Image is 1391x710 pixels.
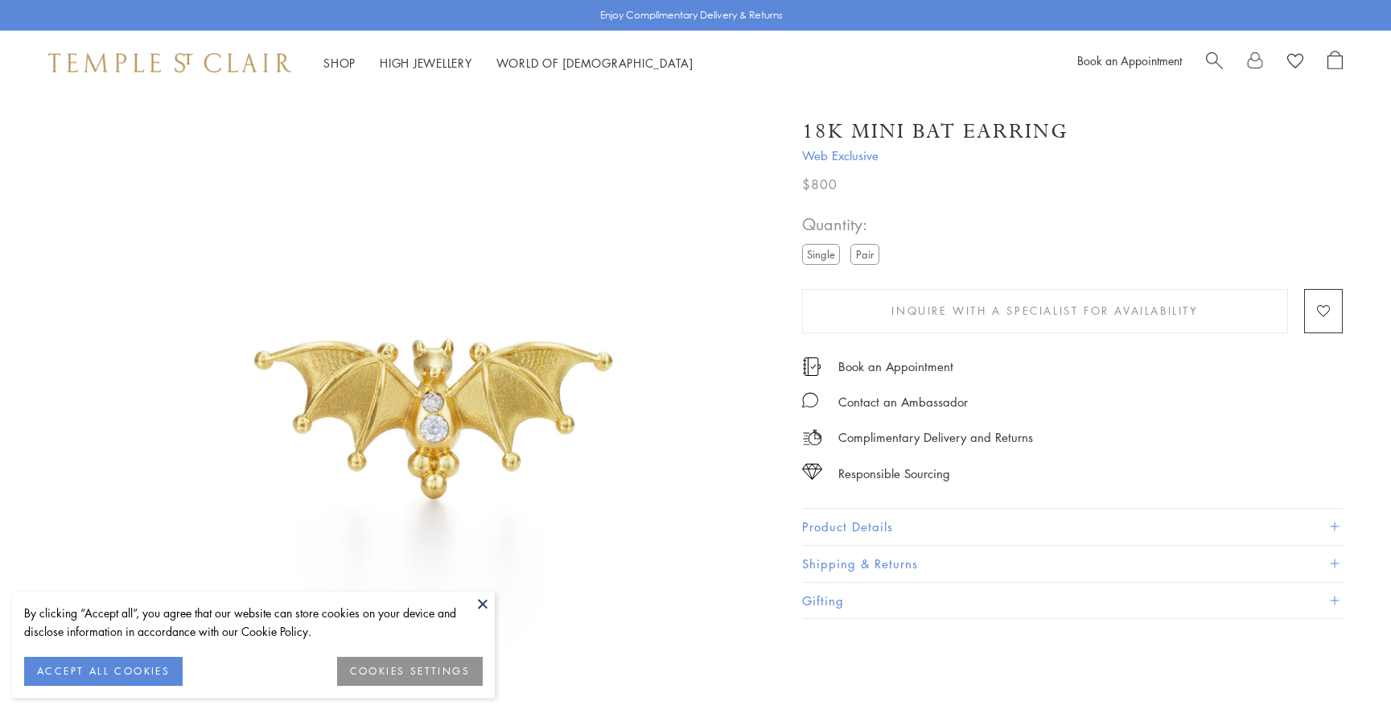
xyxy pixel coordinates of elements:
[1287,51,1303,75] a: View Wishlist
[1311,634,1375,694] iframe: Gorgias live chat messenger
[1206,51,1223,75] a: Search
[337,657,483,686] button: COOKIES SETTINGS
[850,244,879,264] label: Pair
[802,289,1288,333] button: Inquire With A Specialist for Availability
[891,302,1198,320] span: Inquire With A Specialist for Availability
[802,464,822,480] img: icon_sourcing.svg
[380,55,472,71] a: High JewelleryHigh Jewellery
[802,357,821,376] img: icon_appointment.svg
[802,427,822,448] img: icon_delivery.svg
[24,604,483,641] div: By clicking “Accept all”, you agree that our website can store cookies on your device and disclos...
[802,244,840,264] label: Single
[1077,52,1182,68] a: Book an Appointment
[1327,51,1343,75] a: Open Shopping Bag
[802,174,837,195] span: $800
[802,509,1343,545] button: Product Details
[323,55,356,71] a: ShopShop
[838,464,950,484] div: Responsible Sourcing
[802,546,1343,582] button: Shipping & Returns
[802,146,1343,166] span: Web Exclusive
[802,392,818,408] img: MessageIcon-01_2.svg
[323,53,693,73] nav: Main navigation
[496,55,693,71] a: World of [DEMOGRAPHIC_DATA]World of [DEMOGRAPHIC_DATA]
[48,53,291,72] img: Temple St. Clair
[838,427,1033,448] p: Complimentary Delivery and Returns
[24,657,183,686] button: ACCEPT ALL COOKIES
[838,392,968,412] div: Contact an Ambassador
[802,118,1068,146] h1: 18K Mini Bat Earring
[802,583,1343,619] button: Gifting
[600,7,783,23] p: Enjoy Complimentary Delivery & Returns
[802,211,886,237] span: Quantity:
[838,357,953,375] a: Book an Appointment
